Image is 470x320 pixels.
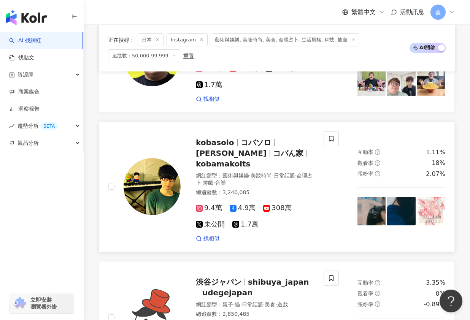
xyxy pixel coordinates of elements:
div: 網紅類型 ： [196,172,314,187]
span: question-circle [375,280,380,285]
a: searchAI 找網紅 [9,37,41,44]
span: · [201,180,203,186]
div: -0.89% [424,300,445,309]
span: 1.7萬 [196,81,222,89]
a: 找相似 [196,235,219,242]
img: post-image [357,197,386,225]
span: · [263,301,265,307]
iframe: Help Scout Beacon - Open [440,290,462,312]
span: question-circle [375,149,380,155]
span: kobamakolts [196,159,250,168]
span: question-circle [375,160,380,166]
span: · [272,173,273,179]
img: post-image [417,197,445,225]
span: 貓 [235,301,240,307]
span: 未公開 [196,220,225,228]
a: 商案媒合 [9,88,40,96]
span: 遊戲 [277,301,288,307]
span: 漲粉率 [357,171,373,177]
span: 正在搜尋 ： [108,37,135,43]
span: · [213,180,215,186]
img: chrome extension [12,297,27,309]
span: 藝術與娛樂, 美妝時尚, 美食, 命理占卜, 生活風格, 科技, 旅遊 [211,33,359,46]
div: 網紅類型 ： [196,301,314,309]
img: post-image [387,68,415,96]
span: 日本 [138,33,164,46]
span: kobasolo [196,138,234,147]
span: question-circle [375,301,380,307]
span: 觀看率 [357,160,373,166]
span: · [240,301,241,307]
span: · [295,173,297,179]
div: 總追蹤數 ： 2,850,485 [196,310,314,318]
div: 0% [436,290,445,298]
span: udegejapan [202,288,252,297]
span: 競品分析 [17,135,39,152]
span: 活動訊息 [400,8,424,16]
span: 觀看率 [357,290,373,296]
img: KOL Avatar [124,158,181,215]
span: [PERSON_NAME] [196,149,267,158]
span: 資源庫 [17,66,33,83]
div: 總追蹤數 ： 3,240,085 [196,189,314,196]
span: 互動率 [357,280,373,286]
div: BETA [40,122,58,130]
span: 美妝時尚 [251,173,272,179]
img: post-image [417,68,445,96]
span: 遊戲 [203,180,213,186]
span: 音樂 [215,180,226,186]
span: shibuya_japan [248,277,309,287]
div: 1.11% [426,148,445,157]
a: KOL Avatarkobasoloコバソロ[PERSON_NAME]コバん家kobamakolts網紅類型：藝術與娛樂·美妝時尚·日常話題·命理占卜·遊戲·音樂總追蹤數：3,240,0859.... [99,122,455,252]
a: 找貼文 [9,54,34,62]
span: · [249,173,251,179]
a: 洞察報告 [9,105,40,113]
span: 藍 [435,8,441,16]
a: chrome extension立即安裝 瀏覽器外掛 [10,293,74,314]
span: 找相似 [203,235,219,242]
img: logo [6,10,47,25]
span: Instagram [167,33,208,46]
span: 日常話題 [242,301,263,307]
span: 渋谷ジャパン [196,277,241,287]
span: 9.4萬 [196,204,222,212]
span: 趨勢分析 [17,117,58,135]
span: 漲粉率 [357,301,373,307]
img: post-image [357,68,386,96]
span: question-circle [375,171,380,176]
div: 3.35% [426,279,445,287]
span: 互動率 [357,149,373,155]
span: 1.7萬 [232,220,259,228]
span: 美食 [265,301,275,307]
span: question-circle [375,291,380,296]
span: 繁體中文 [351,8,376,16]
span: 日常話題 [274,173,295,179]
span: · [233,301,235,307]
span: コバん家 [273,149,303,158]
a: 找相似 [196,95,219,103]
span: 藝術與娛樂 [222,173,249,179]
div: 重置 [183,53,194,59]
span: 立即安裝 瀏覽器外掛 [30,296,57,310]
img: post-image [387,197,415,225]
span: 找相似 [203,95,219,103]
span: 追蹤數：50,000-99,999 [108,49,180,62]
div: 18% [432,159,445,167]
span: 親子 [222,301,233,307]
span: · [275,301,277,307]
span: rise [9,124,14,129]
div: 2.07% [426,170,445,178]
span: 4.9萬 [230,204,256,212]
span: コバソロ [241,138,271,147]
span: 308萬 [263,204,291,212]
